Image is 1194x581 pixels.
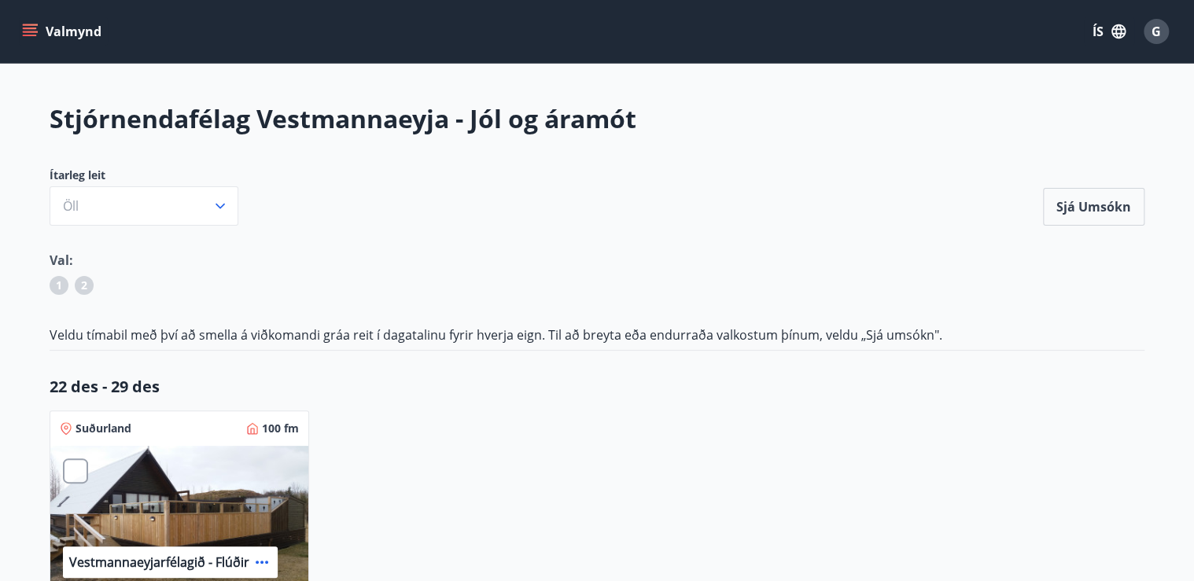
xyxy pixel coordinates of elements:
[81,278,87,293] span: 2
[50,326,1144,344] p: Veldu tímabil með því að smella á viðkomandi gráa reit í dagatalinu fyrir hverja eign. Til að bre...
[1152,23,1161,40] span: G
[1137,13,1175,50] button: G
[63,197,79,215] span: Öll
[50,186,238,226] button: Öll
[1043,188,1144,226] button: Sjá umsókn
[50,252,73,269] span: Val:
[76,421,131,436] p: Suðurland
[1084,17,1134,46] button: ÍS
[50,101,1144,136] h2: Stjórnendafélag Vestmannaeyja - Jól og áramót
[50,376,1144,398] p: 22 des - 29 des
[262,421,299,436] p: 100 fm
[19,17,108,46] button: menu
[50,167,238,183] span: Ítarleg leit
[56,278,62,293] span: 1
[69,553,249,571] p: Vestmannaeyjarfélagið - Flúðir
